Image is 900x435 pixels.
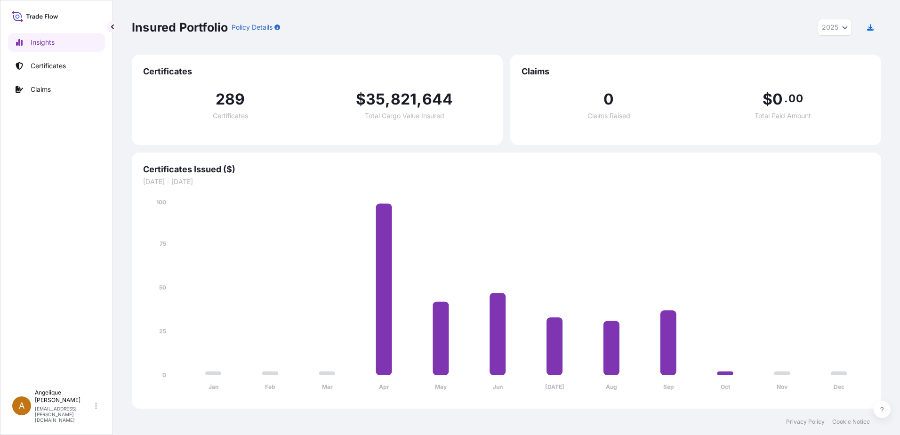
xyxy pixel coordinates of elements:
span: $ [356,92,366,107]
a: Insights [8,33,105,52]
span: 0 [603,92,614,107]
tspan: Oct [721,383,731,390]
span: , [385,92,390,107]
button: Year Selector [818,19,852,36]
span: 2025 [822,23,838,32]
a: Claims [8,80,105,99]
tspan: 75 [160,240,166,247]
p: Certificates [31,61,66,71]
span: 644 [422,92,453,107]
tspan: Jan [209,383,218,390]
span: 289 [216,92,245,107]
tspan: Dec [834,383,844,390]
tspan: Feb [265,383,275,390]
span: 00 [788,95,803,102]
span: A [19,401,24,411]
span: Certificates [213,113,248,119]
p: [EMAIL_ADDRESS][PERSON_NAME][DOMAIN_NAME] [35,406,93,423]
tspan: Apr [379,383,389,390]
span: 0 [772,92,783,107]
p: Insured Portfolio [132,20,228,35]
tspan: 50 [159,284,166,291]
tspan: Nov [777,383,788,390]
tspan: May [435,383,447,390]
tspan: 0 [162,371,166,379]
tspan: 100 [156,199,166,206]
tspan: [DATE] [545,383,564,390]
span: , [417,92,422,107]
span: 35 [366,92,385,107]
span: Certificates [143,66,491,77]
span: Claims Raised [587,113,630,119]
tspan: Aug [606,383,617,390]
p: Claims [31,85,51,94]
span: Certificates Issued ($) [143,164,870,175]
p: Policy Details [232,23,273,32]
tspan: Mar [322,383,333,390]
tspan: Jun [493,383,503,390]
span: $ [763,92,772,107]
span: Claims [522,66,870,77]
p: Angelique [PERSON_NAME] [35,389,93,404]
span: 821 [391,92,417,107]
a: Cookie Notice [832,418,870,426]
a: Certificates [8,56,105,75]
p: Insights [31,38,55,47]
span: Total Paid Amount [755,113,811,119]
span: . [784,95,787,102]
span: Total Cargo Value Insured [365,113,444,119]
span: [DATE] - [DATE] [143,177,870,186]
a: Privacy Policy [786,418,825,426]
tspan: Sep [663,383,674,390]
tspan: 25 [159,328,166,335]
